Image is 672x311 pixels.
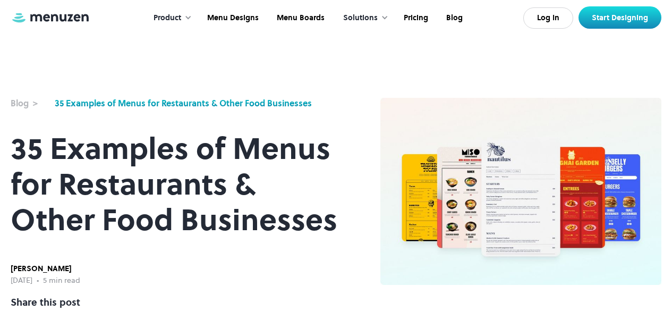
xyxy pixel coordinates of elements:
[11,97,49,110] a: Blog >
[11,263,80,275] div: [PERSON_NAME]
[333,2,394,35] div: Solutions
[55,97,312,110] a: 35 Examples of Menus for Restaurants & Other Food Businesses
[11,131,338,238] h1: 35 Examples of Menus for Restaurants & Other Food Businesses
[154,12,181,24] div: Product
[43,275,80,287] div: 5 min read
[197,2,267,35] a: Menu Designs
[436,2,471,35] a: Blog
[579,6,661,29] a: Start Designing
[143,2,197,35] div: Product
[11,275,32,287] div: [DATE]
[523,7,573,29] a: Log In
[343,12,378,24] div: Solutions
[37,275,39,287] div: •
[394,2,436,35] a: Pricing
[11,295,80,309] div: Share this post
[267,2,333,35] a: Menu Boards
